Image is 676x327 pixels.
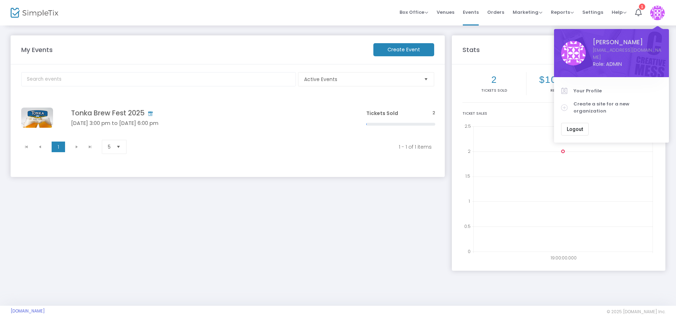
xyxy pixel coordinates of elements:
[513,9,542,16] span: Marketing
[139,143,432,150] kendo-pager-info: 1 - 1 of 1 items
[432,110,435,116] span: 2
[18,45,370,54] m-panel-title: My Events
[573,101,662,114] span: Create a site for a new organization
[550,255,577,261] text: 19:00:00.000
[593,61,662,68] span: Role: ADMIN
[593,47,662,61] a: [EMAIL_ADDRESS][DOMAIN_NAME]
[17,99,439,137] div: Data table
[113,140,123,154] button: Select
[21,108,53,128] img: CompanyPostImage3MWPSBrandLaunch3.png
[52,142,65,152] span: Page 1
[607,309,665,315] span: © 2025 [DOMAIN_NAME] Inc.
[108,143,111,150] span: 5
[437,3,454,21] span: Venues
[468,148,471,154] text: 2
[582,3,603,21] span: Settings
[561,97,662,117] a: Create a site for a new organization
[400,9,428,16] span: Box Office
[459,45,602,54] m-panel-title: Stats
[373,43,434,56] m-button: Create Event
[612,9,627,16] span: Help
[468,198,470,204] text: 1
[639,4,645,10] div: 1
[528,88,589,93] p: Revenue
[487,3,504,21] span: Orders
[464,223,471,229] text: 0.5
[464,74,525,85] h2: 2
[561,84,662,98] a: Your Profile
[465,123,471,129] text: 2.5
[465,173,470,179] text: 1.5
[304,76,418,83] span: Active Events
[71,120,345,126] h5: [DATE] 3:00 pm to [DATE] 6:00 pm
[567,126,583,132] span: Logout
[573,87,662,94] span: Your Profile
[366,110,398,117] span: Tickets Sold
[71,109,345,117] h4: Tonka Brew Fest 2025
[463,3,479,21] span: Events
[593,38,662,47] span: [PERSON_NAME]
[462,111,655,116] div: Ticket Sales
[421,73,431,86] button: Select
[21,72,296,86] input: Search events
[464,88,525,93] p: Tickets sold
[11,308,45,314] a: [DOMAIN_NAME]
[468,248,471,254] text: 0
[551,9,574,16] span: Reports
[528,74,589,85] h2: $107.30
[561,123,589,136] button: Logout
